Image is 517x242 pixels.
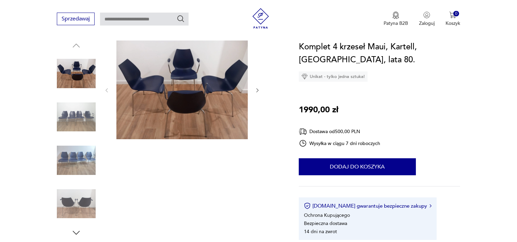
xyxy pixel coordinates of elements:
[419,12,435,27] button: Zaloguj
[57,141,96,180] img: Zdjęcie produktu Komplet 4 krzeseł Maui, Kartell, Włochy, lata 80.
[384,12,408,27] button: Patyna B2B
[430,204,432,208] img: Ikona strzałki w prawo
[177,15,185,23] button: Szukaj
[304,220,347,227] li: Bezpieczna dostawa
[299,103,338,116] p: 1990,00 zł
[446,12,460,27] button: 0Koszyk
[299,71,368,82] div: Unikat - tylko jedna sztuka!
[116,41,248,139] img: Zdjęcie produktu Komplet 4 krzeseł Maui, Kartell, Włochy, lata 80.
[446,20,460,27] p: Koszyk
[299,41,460,66] h1: Komplet 4 krzeseł Maui, Kartell, [GEOGRAPHIC_DATA], lata 80.
[419,20,435,27] p: Zaloguj
[57,13,95,25] button: Sprzedawaj
[251,8,271,29] img: Patyna - sklep z meblami i dekoracjami vintage
[299,158,416,175] button: Dodaj do koszyka
[57,184,96,223] img: Zdjęcie produktu Komplet 4 krzeseł Maui, Kartell, Włochy, lata 80.
[304,228,337,235] li: 14 dni na zwrot
[304,203,311,209] img: Ikona certyfikatu
[304,203,432,209] button: [DOMAIN_NAME] gwarantuje bezpieczne zakupy
[453,11,459,17] div: 0
[57,98,96,136] img: Zdjęcie produktu Komplet 4 krzeseł Maui, Kartell, Włochy, lata 80.
[57,17,95,22] a: Sprzedawaj
[384,20,408,27] p: Patyna B2B
[304,212,350,219] li: Ochrona Kupującego
[449,12,456,18] img: Ikona koszyka
[392,12,399,19] img: Ikona medalu
[384,12,408,27] a: Ikona medaluPatyna B2B
[299,127,307,136] img: Ikona dostawy
[423,12,430,18] img: Ikonka użytkownika
[302,74,308,80] img: Ikona diamentu
[299,139,381,147] div: Wysyłka w ciągu 7 dni roboczych
[57,54,96,93] img: Zdjęcie produktu Komplet 4 krzeseł Maui, Kartell, Włochy, lata 80.
[299,127,381,136] div: Dostawa od 500,00 PLN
